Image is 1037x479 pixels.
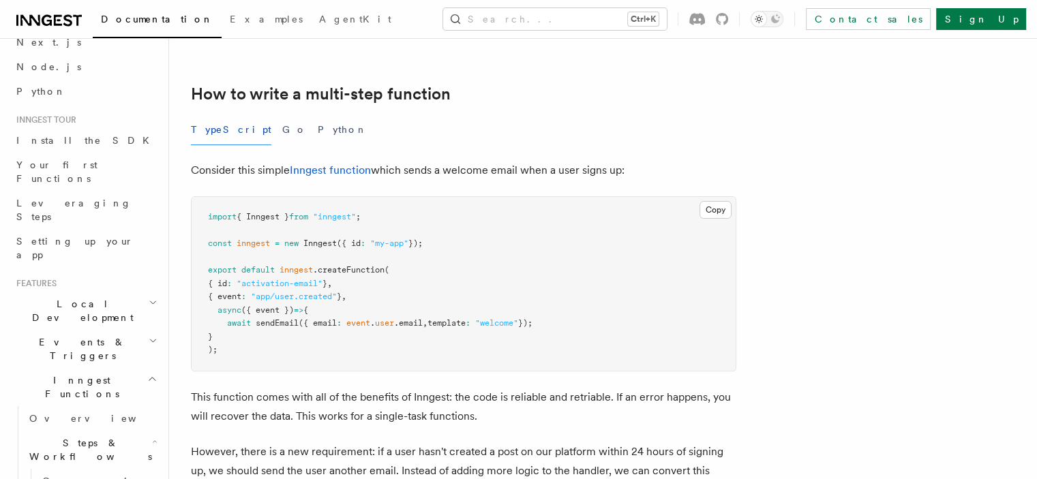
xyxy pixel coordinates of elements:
span: inngest [280,265,313,275]
span: }); [408,238,423,248]
span: "activation-email" [237,279,322,288]
a: How to write a multi-step function [191,84,451,104]
span: new [284,238,299,248]
a: Overview [24,406,160,431]
span: } [322,279,327,288]
button: Local Development [11,292,160,330]
a: Inngest function [290,164,371,176]
span: ( [385,265,389,275]
span: Events & Triggers [11,335,149,362]
span: .createFunction [313,265,385,275]
a: Documentation [93,4,222,38]
a: Next.js [11,30,160,55]
a: Setting up your app [11,229,160,267]
a: Leveraging Steps [11,191,160,229]
span: { event [208,292,241,301]
span: { id [208,279,227,288]
span: "app/user.created" [251,292,337,301]
span: default [241,265,275,275]
span: "welcome" [475,318,518,328]
span: ); [208,345,217,354]
span: template [427,318,466,328]
button: TypeScript [191,114,271,145]
span: : [227,279,232,288]
span: Examples [230,14,303,25]
span: inngest [237,238,270,248]
span: const [208,238,232,248]
button: Events & Triggers [11,330,160,368]
span: Overview [29,413,170,424]
span: }); [518,318,532,328]
span: import [208,212,237,221]
span: from [289,212,308,221]
button: Inngest Functions [11,368,160,406]
span: , [342,292,346,301]
kbd: Ctrl+K [628,12,659,26]
a: Examples [222,4,311,37]
span: Your first Functions [16,159,97,184]
span: sendEmail [256,318,299,328]
a: Node.js [11,55,160,79]
span: Features [11,278,57,289]
span: : [241,292,246,301]
span: await [227,318,251,328]
button: Copy [700,201,732,219]
a: Sign Up [936,8,1026,30]
span: => [294,305,303,315]
span: . [370,318,375,328]
span: , [327,279,332,288]
span: Documentation [101,14,213,25]
span: Inngest [303,238,337,248]
span: = [275,238,280,248]
span: Install the SDK [16,135,157,146]
span: Setting up your app [16,236,134,260]
span: export [208,265,237,275]
a: AgentKit [311,4,400,37]
a: Install the SDK [11,128,160,153]
a: Contact sales [806,8,931,30]
a: Python [11,79,160,104]
span: Local Development [11,297,149,324]
p: Consider this simple which sends a welcome email when a user signs up: [191,161,736,180]
button: Toggle dark mode [751,11,783,27]
span: async [217,305,241,315]
span: } [208,332,213,341]
span: ({ id [337,238,361,248]
span: Steps & Workflows [24,436,152,463]
span: Inngest Functions [11,373,147,401]
span: event [346,318,370,328]
span: Inngest tour [11,114,76,125]
span: Node.js [16,61,81,72]
span: ({ email [299,318,337,328]
span: ; [356,212,361,221]
span: { Inngest } [237,212,289,221]
span: : [466,318,470,328]
span: Leveraging Steps [16,198,132,222]
span: AgentKit [319,14,391,25]
button: Steps & Workflows [24,431,160,469]
span: ({ event }) [241,305,294,315]
span: Next.js [16,37,81,48]
span: : [337,318,342,328]
span: , [423,318,427,328]
span: : [361,238,365,248]
button: Go [282,114,307,145]
a: Your first Functions [11,153,160,191]
button: Search...Ctrl+K [443,8,667,30]
span: "inngest" [313,212,356,221]
span: Python [16,86,66,97]
span: "my-app" [370,238,408,248]
p: This function comes with all of the benefits of Inngest: the code is reliable and retriable. If a... [191,388,736,426]
span: { [303,305,308,315]
button: Python [318,114,367,145]
span: .email [394,318,423,328]
span: user [375,318,394,328]
span: } [337,292,342,301]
